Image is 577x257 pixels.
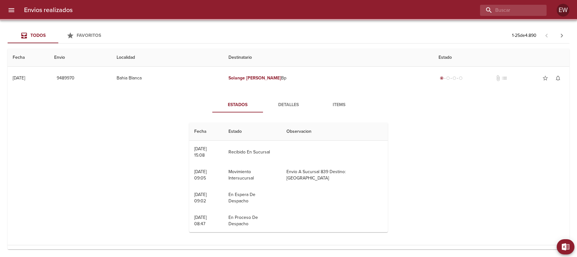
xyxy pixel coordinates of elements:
[542,75,548,81] span: star_border
[30,33,46,38] span: Todos
[4,3,19,18] button: menu
[194,192,207,204] div: [DATE] 09:02
[495,75,501,81] span: No tiene documentos adjuntos
[223,164,281,186] td: Movimiento Intersucursal
[439,75,464,81] div: Generado
[554,28,569,43] span: Pagina siguiente
[555,75,561,81] span: notifications_none
[13,75,25,81] div: [DATE]
[189,123,223,141] th: Fecha
[281,123,388,141] th: Observacion
[452,76,456,80] span: radio_button_unchecked
[512,32,536,39] p: 1 - 25 de 4.890
[501,75,508,81] span: No tiene pedido asociado
[433,49,569,67] th: Estado
[212,97,364,112] div: Tabs detalle de guia
[459,76,463,80] span: radio_button_unchecked
[8,28,109,43] div: Tabs Envios
[281,164,388,186] td: Envio A Sucursal 839 Destino: [GEOGRAPHIC_DATA]
[557,4,569,17] div: EW
[557,239,574,254] button: Exportar Excel
[246,75,281,81] em: [PERSON_NAME]
[189,123,388,232] table: Tabla de seguimiento
[194,215,207,227] div: [DATE] 08:47
[194,146,207,158] div: [DATE] 15:08
[49,49,111,67] th: Envio
[112,49,223,67] th: Localidad
[228,75,245,81] em: Solange
[223,141,281,164] td: Recibido En Sucursal
[8,49,49,67] th: Fecha
[216,101,259,109] span: Estados
[317,101,361,109] span: Items
[223,123,281,141] th: Estado
[77,33,101,38] span: Favoritos
[480,5,536,16] input: buscar
[112,67,223,90] td: Bahia Blanca
[57,74,74,82] span: 9489970
[223,49,433,67] th: Destinatario
[223,209,281,232] td: En Proceso De Despacho
[223,67,433,90] td: Bp
[24,5,73,15] h6: Envios realizados
[539,72,552,85] button: Agregar a favoritos
[223,186,281,209] td: En Espera De Despacho
[194,169,207,181] div: [DATE] 09:05
[539,32,554,38] span: Pagina anterior
[446,76,450,80] span: radio_button_unchecked
[54,72,77,84] button: 9489970
[552,72,564,85] button: Activar notificaciones
[440,76,444,80] span: radio_button_checked
[267,101,310,109] span: Detalles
